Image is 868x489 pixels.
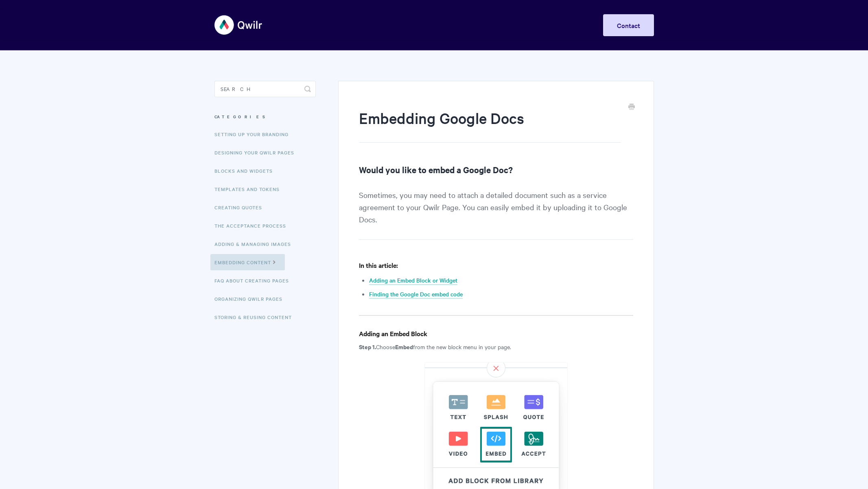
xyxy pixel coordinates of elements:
[628,103,635,112] a: Print this Article
[369,290,463,299] a: Finding the Google Doc embed code
[214,109,316,124] h3: Categories
[359,342,633,352] p: Choose from the new block menu in your page.
[214,144,300,161] a: Designing Your Qwilr Pages
[214,181,286,197] a: Templates and Tokens
[359,163,633,176] h2: Would you like to embed a Google Doc?
[214,236,297,252] a: Adding & Managing Images
[214,291,289,307] a: Organizing Qwilr Pages
[214,272,295,289] a: FAQ About Creating Pages
[214,81,316,97] input: Search
[214,309,298,325] a: Storing & Reusing Content
[603,14,654,36] a: Contact
[369,276,457,285] a: Adding an Embed Block or Widget
[359,328,633,339] h4: Adding an Embed Block
[214,126,295,142] a: Setting up your Branding
[214,217,292,234] a: The Acceptance Process
[214,163,279,179] a: Blocks and Widgets
[359,261,398,269] strong: In this article:
[214,10,263,40] img: Qwilr Help Center
[395,342,413,351] strong: Embed
[359,108,621,143] h1: Embedding Google Docs
[214,199,268,215] a: Creating Quotes
[210,254,285,270] a: Embedding Content
[359,189,633,240] p: Sometimes, you may need to attach a detailed document such as a service agreement to your Qwilr P...
[359,342,376,351] strong: Step 1.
